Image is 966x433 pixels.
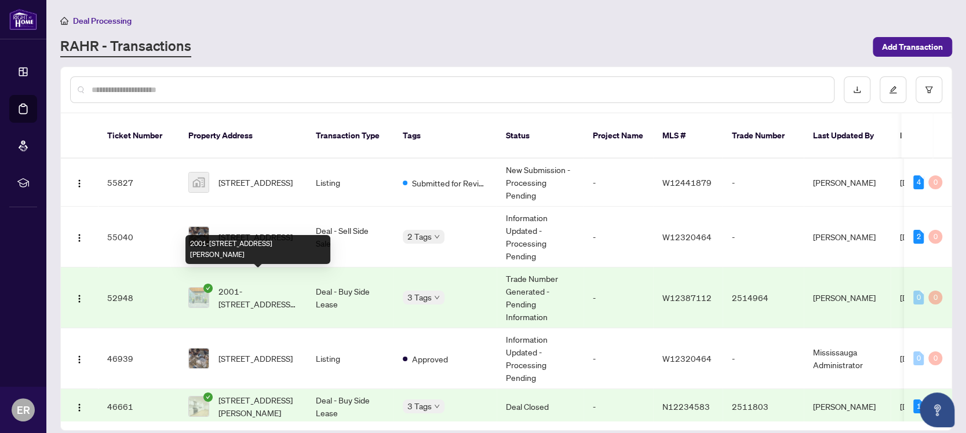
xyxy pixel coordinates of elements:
[723,328,804,389] td: -
[497,159,584,207] td: New Submission - Processing Pending
[189,397,209,416] img: thumbnail-img
[70,397,89,416] button: Logo
[584,113,653,159] th: Project Name
[307,159,393,207] td: Listing
[723,207,804,267] td: -
[218,230,293,243] span: [STREET_ADDRESS]
[189,348,209,368] img: thumbnail-img
[189,173,209,192] img: thumbnail-img
[203,392,213,402] span: check-circle
[497,207,584,267] td: Information Updated - Processing Pending
[497,328,584,389] td: Information Updated - Processing Pending
[662,177,712,188] span: W12441879
[662,353,712,364] span: W12320464
[75,179,84,188] img: Logo
[70,349,89,368] button: Logo
[880,76,906,103] button: edit
[98,159,179,207] td: 55827
[98,207,179,267] td: 55040
[913,399,924,413] div: 1
[913,351,924,365] div: 0
[804,113,891,159] th: Last Updated By
[900,232,925,242] span: [DATE]
[218,394,297,419] span: [STREET_ADDRESS][PERSON_NAME]
[928,291,942,304] div: 0
[60,17,68,25] span: home
[434,234,440,240] span: down
[98,113,179,159] th: Ticket Number
[98,328,179,389] td: 46939
[723,113,804,159] th: Trade Number
[913,175,924,189] div: 4
[925,86,933,94] span: filter
[723,389,804,424] td: 2511803
[900,401,925,412] span: [DATE]
[218,352,293,365] span: [STREET_ADDRESS]
[873,37,952,57] button: Add Transaction
[900,353,925,364] span: [DATE]
[916,76,942,103] button: filter
[853,86,861,94] span: download
[412,177,487,189] span: Submitted for Review
[307,267,393,328] td: Deal - Buy Side Lease
[412,353,448,365] span: Approved
[584,267,653,328] td: -
[804,207,891,267] td: [PERSON_NAME]
[920,392,954,427] button: Open asap
[407,230,432,243] span: 2 Tags
[723,267,804,328] td: 2514964
[723,159,804,207] td: -
[928,230,942,244] div: 0
[189,227,209,247] img: thumbnail-img
[70,227,89,246] button: Logo
[662,401,710,412] span: N12234583
[497,113,584,159] th: Status
[584,389,653,424] td: -
[307,207,393,267] td: Deal - Sell Side Sale
[804,159,891,207] td: [PERSON_NAME]
[189,288,209,307] img: thumbnail-img
[882,38,943,56] span: Add Transaction
[218,285,297,310] span: 2001-[STREET_ADDRESS][PERSON_NAME]
[9,9,37,30] img: logo
[75,355,84,364] img: Logo
[889,86,897,94] span: edit
[75,233,84,243] img: Logo
[17,402,30,418] span: ER
[434,295,440,300] span: down
[307,328,393,389] td: Listing
[584,328,653,389] td: -
[70,288,89,307] button: Logo
[928,175,942,189] div: 0
[497,267,584,328] td: Trade Number Generated - Pending Information
[407,399,432,413] span: 3 Tags
[900,292,925,303] span: [DATE]
[434,403,440,409] span: down
[844,76,870,103] button: download
[218,176,293,189] span: [STREET_ADDRESS]
[203,284,213,293] span: check-circle
[75,403,84,412] img: Logo
[804,267,891,328] td: [PERSON_NAME]
[185,235,330,264] div: 2001-[STREET_ADDRESS][PERSON_NAME]
[307,389,393,424] td: Deal - Buy Side Lease
[179,113,307,159] th: Property Address
[913,291,924,304] div: 0
[98,267,179,328] td: 52948
[60,36,191,57] a: RAHR - Transactions
[584,159,653,207] td: -
[804,328,891,389] td: Mississauga Administrator
[73,16,132,26] span: Deal Processing
[662,232,712,242] span: W12320464
[804,389,891,424] td: [PERSON_NAME]
[900,177,925,188] span: [DATE]
[584,207,653,267] td: -
[913,230,924,244] div: 2
[653,113,723,159] th: MLS #
[307,113,393,159] th: Transaction Type
[393,113,497,159] th: Tags
[662,292,712,303] span: W12387112
[407,291,432,304] span: 3 Tags
[928,351,942,365] div: 0
[70,173,89,192] button: Logo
